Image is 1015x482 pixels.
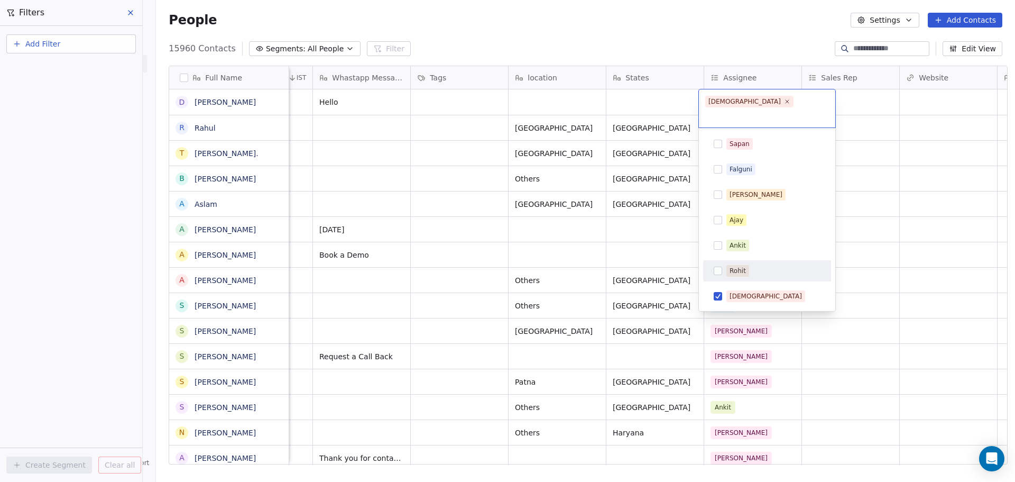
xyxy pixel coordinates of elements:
div: Ajay [730,215,743,225]
div: Falguni [730,165,752,174]
div: Sapan [730,139,750,149]
div: Ankit [730,241,746,250]
div: [DEMOGRAPHIC_DATA] [708,97,781,106]
div: [DEMOGRAPHIC_DATA] [730,292,802,301]
div: Rohit [730,266,746,276]
div: [PERSON_NAME] [730,190,782,199]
